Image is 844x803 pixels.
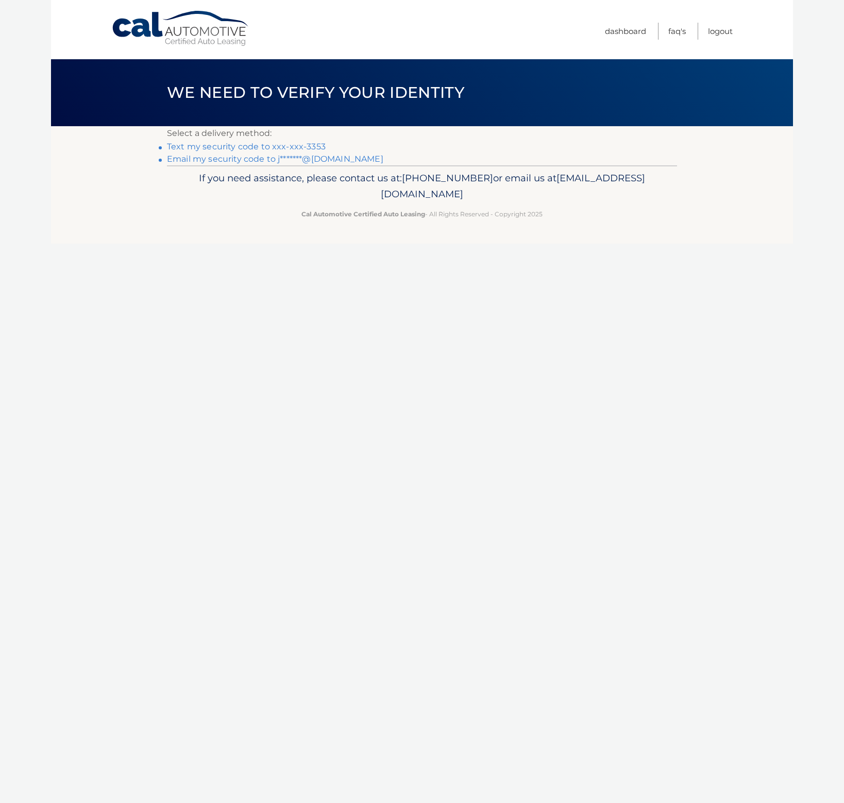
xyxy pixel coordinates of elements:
[708,23,733,40] a: Logout
[111,10,250,47] a: Cal Automotive
[605,23,646,40] a: Dashboard
[167,126,677,141] p: Select a delivery method:
[167,154,383,164] a: Email my security code to j*******@[DOMAIN_NAME]
[174,170,670,203] p: If you need assistance, please contact us at: or email us at
[174,209,670,219] p: - All Rights Reserved - Copyright 2025
[301,210,425,218] strong: Cal Automotive Certified Auto Leasing
[402,172,493,184] span: [PHONE_NUMBER]
[167,83,464,102] span: We need to verify your identity
[167,142,326,151] a: Text my security code to xxx-xxx-3353
[668,23,686,40] a: FAQ's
